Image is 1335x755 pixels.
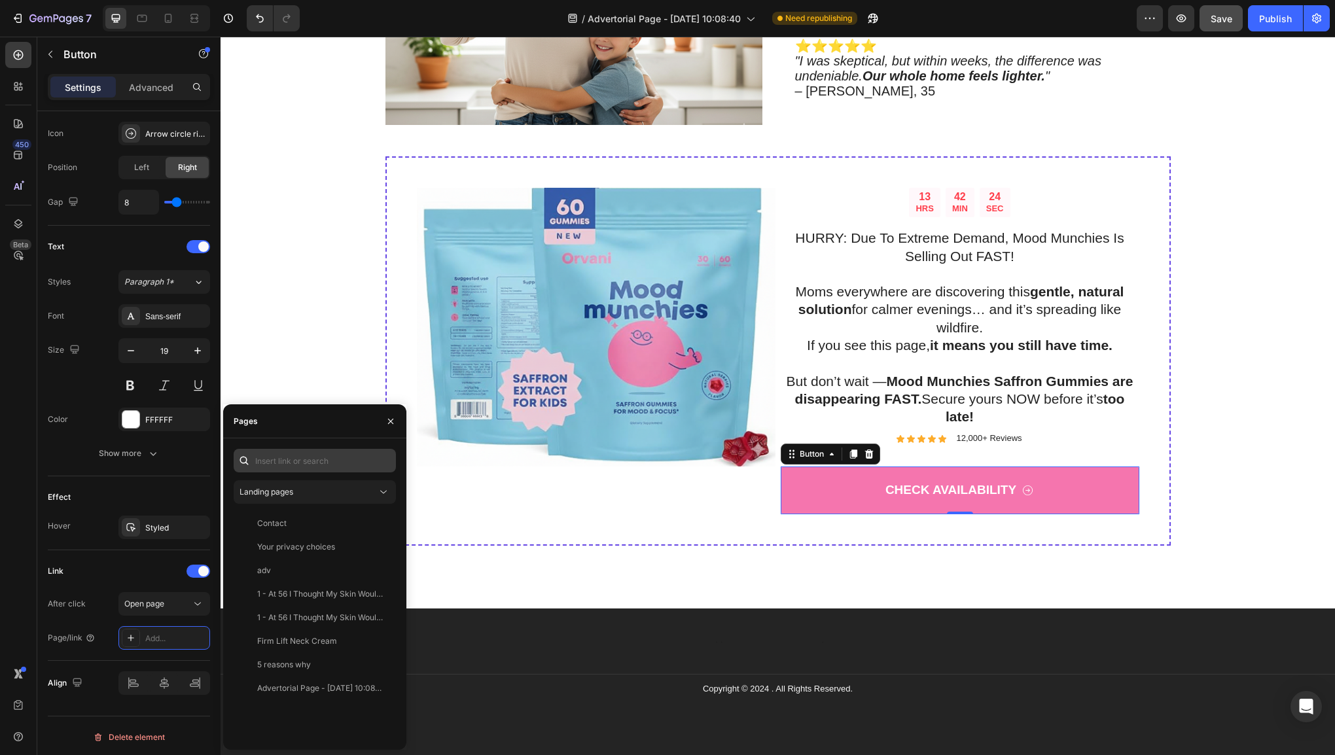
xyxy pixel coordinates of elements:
img: gempages_583982850819228483-f8100668-62ce-409b-b1d4-e6728d2994ce.png [196,151,555,430]
div: Beta [10,239,31,250]
p: 12,000+ Reviews [736,396,801,408]
p: MIN [732,167,747,178]
strong: Mood Munchies Saffron Gummies are disappearing FAST. [575,337,913,370]
p: SEC [766,167,783,178]
p: CHECK AVAILABILITY [665,446,796,462]
div: Page/link [48,632,96,644]
div: 450 [12,139,31,150]
div: Publish [1259,12,1292,26]
div: Align [48,675,85,692]
span: Right [178,162,197,173]
div: Contact [257,518,287,529]
div: 1 - At 56 I Thought My Skin Would - [DATE] 22:30:30 [257,612,383,623]
div: Effect [48,491,71,503]
p: But don’t wait — Secure yours NOW before it’s [561,336,917,389]
p: Settings [65,80,101,94]
button: Landing pages [234,480,396,504]
div: Color [48,413,68,425]
input: Auto [119,190,158,214]
p: HURRY: Due To Extreme Demand, Mood Munchies Is Selling Out FAST! [561,192,917,228]
div: Text [48,241,64,253]
div: Styled [145,522,207,534]
div: Firm Lift Neck Cream [257,635,337,647]
p: HRS [695,167,713,178]
p: 7 [86,10,92,26]
div: After click [48,598,86,610]
div: Advertorial Page - [DATE] 10:08:40 [257,682,383,694]
div: Delete element [93,729,165,745]
div: Gap [48,194,81,211]
div: Font [48,310,64,322]
span: Save [1211,13,1232,24]
p: Copyright © 2024 . All Rights Reserved. [166,647,949,658]
div: 1 - At 56 I Thought My Skin Would - [DATE] 22:30:30 [257,588,383,600]
div: Add... [145,633,207,644]
iframe: Design area [221,37,1335,755]
button: <p>CHECK AVAILABILITY</p> [560,430,919,478]
div: 13 [695,154,713,167]
div: Position [48,162,77,173]
span: Landing pages [240,487,293,497]
div: Icon [48,128,63,139]
div: Open Intercom Messenger [1290,691,1322,722]
div: FFFFFF [145,414,207,426]
div: Link [48,565,63,577]
div: 42 [732,154,747,167]
div: Styles [48,276,71,288]
div: Show more [99,447,160,460]
span: Left [134,162,149,173]
span: Paragraph 1* [124,276,174,288]
p: Moms everywhere are discovering this for calmer evenings… and it’s spreading like wildfire. [561,246,917,300]
button: Open page [118,592,210,616]
div: Your privacy choices [257,541,335,553]
div: adv [257,565,271,576]
button: 7 [5,5,98,31]
button: Delete element [48,727,210,748]
span: Advertorial Page - [DATE] 10:08:40 [588,12,741,26]
div: 5 reasons why [257,659,311,671]
span: – [PERSON_NAME], 35 [575,47,715,61]
div: Arrow circle right light [145,128,207,140]
div: Pages [234,415,258,427]
p: Button [63,46,175,62]
div: Button [577,412,606,423]
button: Publish [1248,5,1303,31]
span: Open page [124,599,164,608]
div: Undo/Redo [247,5,300,31]
p: Advanced [129,80,173,94]
button: Save [1200,5,1243,31]
div: Sans-serif [145,311,207,323]
button: Paragraph 1* [118,270,210,294]
p: If you see this page, [561,300,917,317]
span: / [582,12,585,26]
strong: it means you still have time. [709,301,892,316]
div: Hover [48,520,71,532]
span: Need republishing [785,12,852,24]
div: 24 [766,154,783,167]
div: Size [48,342,82,359]
input: Insert link or search [234,449,396,472]
button: Show more [48,442,210,465]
